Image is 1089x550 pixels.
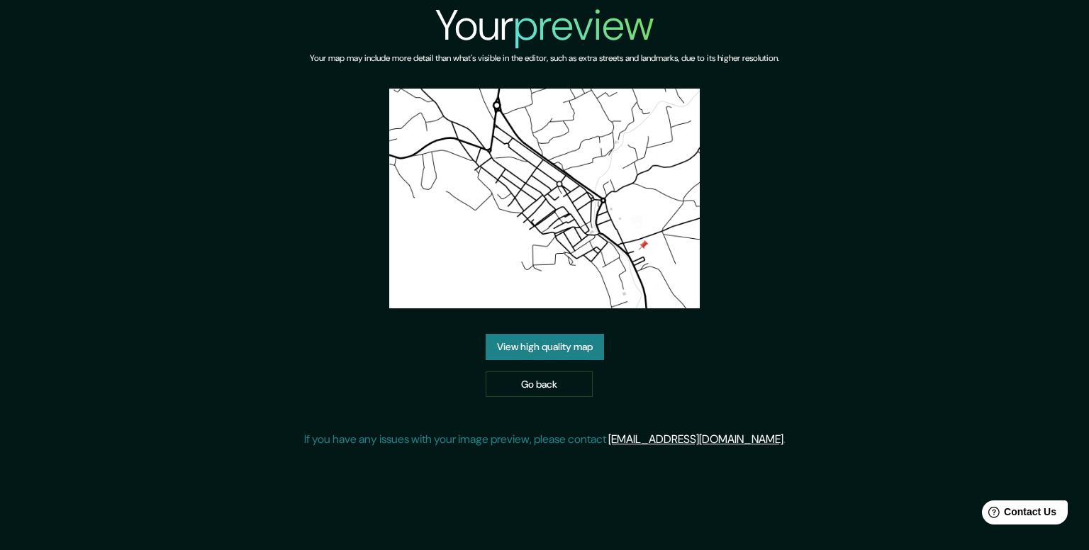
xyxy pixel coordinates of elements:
[389,89,700,308] img: created-map-preview
[608,432,783,447] a: [EMAIL_ADDRESS][DOMAIN_NAME]
[310,51,779,66] h6: Your map may include more detail than what's visible in the editor, such as extra streets and lan...
[304,431,786,448] p: If you have any issues with your image preview, please contact .
[963,495,1073,534] iframe: Help widget launcher
[486,334,604,360] a: View high quality map
[486,371,593,398] a: Go back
